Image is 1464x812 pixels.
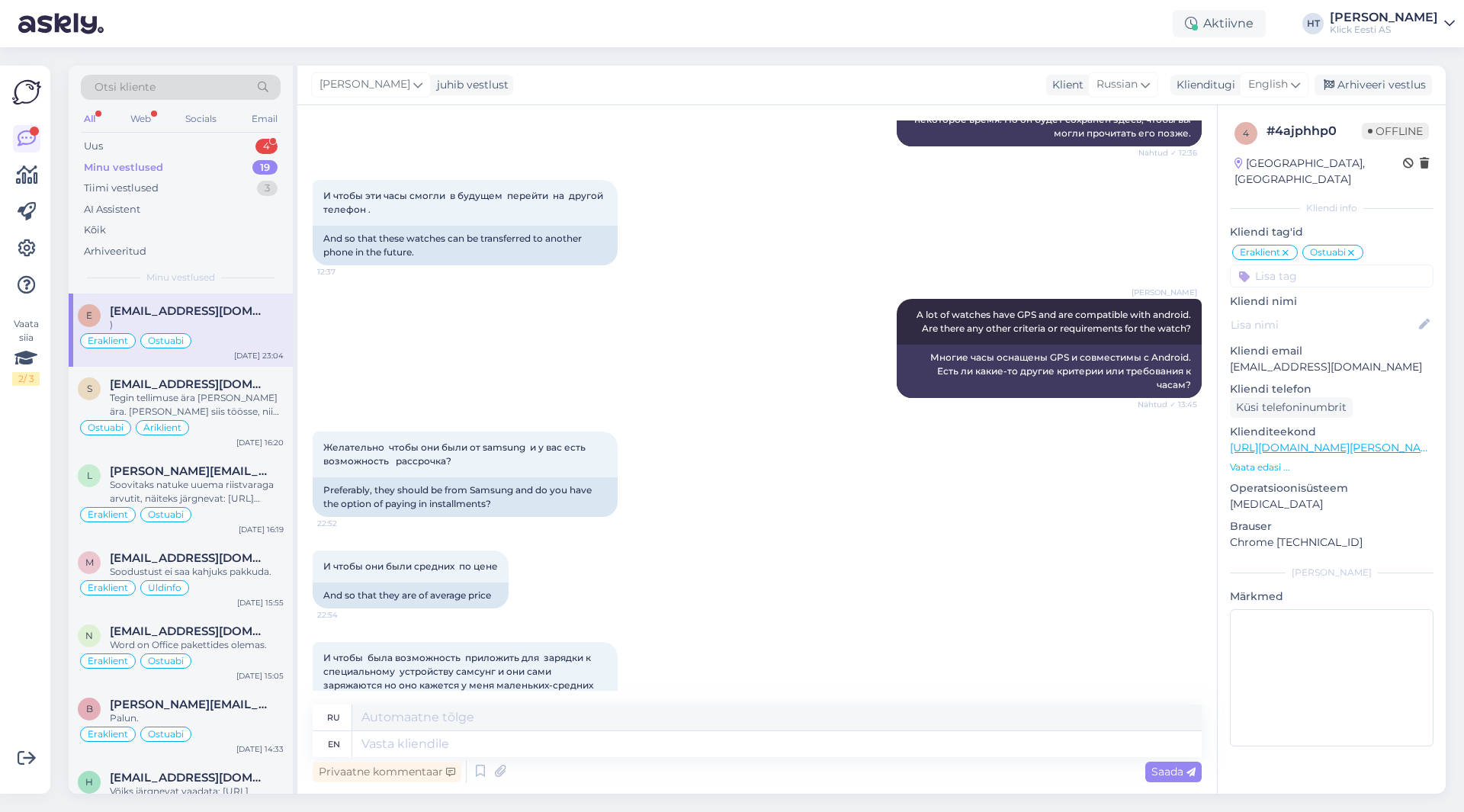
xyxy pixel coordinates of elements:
p: Chrome [TECHNICAL_ID] [1230,534,1433,550]
div: Tiimi vestlused [84,181,159,196]
p: [EMAIL_ADDRESS][DOMAIN_NAME] [1230,359,1433,375]
span: English [1248,76,1288,93]
span: Üldinfo [148,583,181,592]
a: [URL][DOMAIN_NAME][PERSON_NAME] [1230,441,1440,454]
span: Otsi kliente [95,79,156,95]
div: [PERSON_NAME] [1230,566,1433,579]
span: m [85,557,94,568]
div: Preferably, they should be from Samsung and do you have the option of paying in installments? [313,477,618,517]
span: Minu vestlused [146,271,215,284]
div: [DATE] 15:05 [236,670,284,682]
span: Eraklient [88,510,128,519]
span: Ostuabi [148,656,184,666]
span: s [87,383,92,394]
span: Eraklient [88,336,128,345]
div: Socials [182,109,220,129]
span: Saada [1151,765,1196,778]
span: 12:37 [317,266,374,278]
span: l [87,470,92,481]
span: brenda.sainast@gmail.com [110,698,268,711]
div: Многие часы оснащены GPS и совместимы с Android. Есть ли какие-то другие критерии или требования ... [897,345,1202,398]
p: Klienditeekond [1230,424,1433,440]
div: Uus [84,139,103,154]
span: Ostuabi [148,336,184,345]
div: 2 / 3 [12,372,40,386]
span: Ostuabi [1310,248,1346,257]
span: siim@insener.com [110,377,268,391]
div: Soodustust ei saa kahjuks pakkuda. [110,565,284,579]
div: [DATE] 16:19 [239,524,284,535]
span: Offline [1362,123,1429,140]
p: Kliendi tag'id [1230,224,1433,240]
span: A lot of watches have GPS and are compatible with android. Are there any other criteria or requir... [917,309,1193,334]
div: Arhiveeritud [84,244,146,259]
span: Eraklient [88,656,128,666]
div: AI Assistent [84,202,140,217]
span: e [86,310,92,321]
span: Russian [1096,76,1138,93]
div: Palun. [110,711,284,725]
span: Nähtud ✓ 12:36 [1138,147,1197,159]
span: n [85,630,93,641]
div: Soovitaks natuke uuema riistvaraga arvutit, näiteks järgnevat: [URL][DOMAIN_NAME] [110,478,284,505]
p: Kliendi email [1230,343,1433,359]
span: И чтобы эти часы смогли в будущем перейти на другой телефон . [323,190,605,215]
div: Klick Eesti AS [1330,24,1438,36]
span: Eraklient [1240,248,1280,257]
span: 22:54 [317,609,374,621]
div: [DATE] 15:55 [237,597,284,608]
div: Privaatne kommentaar [313,762,461,782]
div: Tegin tellimuse ära [PERSON_NAME] ära. [PERSON_NAME] siis töösse, nii pea kui saab. Laptop läheb ... [110,391,284,419]
img: Askly Logo [12,78,41,107]
span: etnerdaniel094@gmail.com [110,304,268,318]
div: [DATE] 23:04 [234,350,284,361]
p: Kliendi nimi [1230,294,1433,310]
span: b [86,703,93,714]
p: Operatsioonisüsteem [1230,480,1433,496]
span: И чтобы они были средних по цене [323,560,498,572]
div: Võiks järgnevat vaadata: [URL][DOMAIN_NAME] [110,785,284,812]
p: Vaata edasi ... [1230,461,1433,474]
div: 4 [255,139,278,154]
div: Kõik [84,223,106,238]
span: Ostuabi [88,423,124,432]
span: merlikahudsi@gmail.com [110,551,268,565]
span: [PERSON_NAME] [319,76,410,93]
div: [GEOGRAPHIC_DATA], [GEOGRAPHIC_DATA] [1234,156,1403,188]
span: Eraklient [88,583,128,592]
div: Kliendi info [1230,201,1433,215]
p: Brauser [1230,518,1433,534]
div: And so that these watches can be transferred to another phone in the future. [313,226,618,265]
div: Vaata siia [12,317,40,386]
span: 22:52 [317,518,374,529]
a: [PERSON_NAME]Klick Eesti AS [1330,11,1455,36]
div: ru [327,704,340,730]
span: [PERSON_NAME] [1132,287,1197,298]
div: Email [249,109,281,129]
span: И чтобы была возможность приложить для зарядки к специальному устройству самсунг и они сами заряж... [323,652,596,704]
div: # 4ajphhp0 [1267,122,1362,140]
div: Arhiveeri vestlus [1315,75,1432,95]
div: And so that they are of average price [313,583,509,608]
div: Küsi telefoninumbrit [1230,397,1353,418]
input: Lisa tag [1230,265,1433,287]
span: 4 [1243,127,1249,139]
div: Web [127,109,154,129]
span: lisette.koster@gmail.com [110,464,268,478]
div: HT [1302,13,1324,34]
div: Aktiivne [1173,10,1266,37]
div: ) [110,318,284,332]
p: [MEDICAL_DATA] [1230,496,1433,512]
div: [DATE] 16:20 [236,437,284,448]
div: juhib vestlust [431,77,509,93]
span: Eraklient [88,730,128,739]
span: Ostuabi [148,510,184,519]
span: Желательно чтобы они были от samsung и у вас есть возможность рассрочка? [323,441,588,467]
p: Kliendi telefon [1230,381,1433,397]
div: Word on Office pakettides olemas. [110,638,284,652]
span: h [85,776,93,788]
div: Klienditugi [1170,77,1235,93]
div: 19 [252,160,278,175]
span: nunnu_34@hotmail.com [110,624,268,638]
div: All [81,109,98,129]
